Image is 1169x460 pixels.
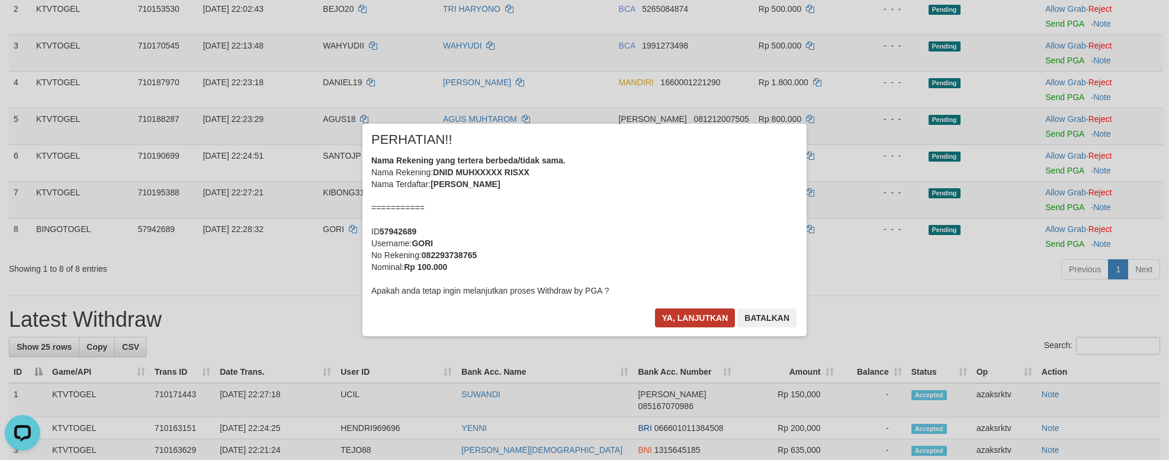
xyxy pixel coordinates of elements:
[371,156,566,165] b: Nama Rekening yang tertera berbeda/tidak sama.
[433,168,529,177] b: DNID MUHXXXXX RISXX
[5,5,40,40] button: Open LiveChat chat widget
[404,262,447,272] b: Rp 100.000
[371,155,798,297] div: Nama Rekening: Nama Terdaftar: =========== ID Username: No Rekening: Nominal: Apakah anda tetap i...
[422,250,477,260] b: 082293738765
[371,134,452,146] span: PERHATIAN!!
[412,239,433,248] b: GORI
[380,227,416,236] b: 57942689
[737,308,797,327] button: Batalkan
[431,179,500,189] b: [PERSON_NAME]
[655,308,736,327] button: Ya, lanjutkan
